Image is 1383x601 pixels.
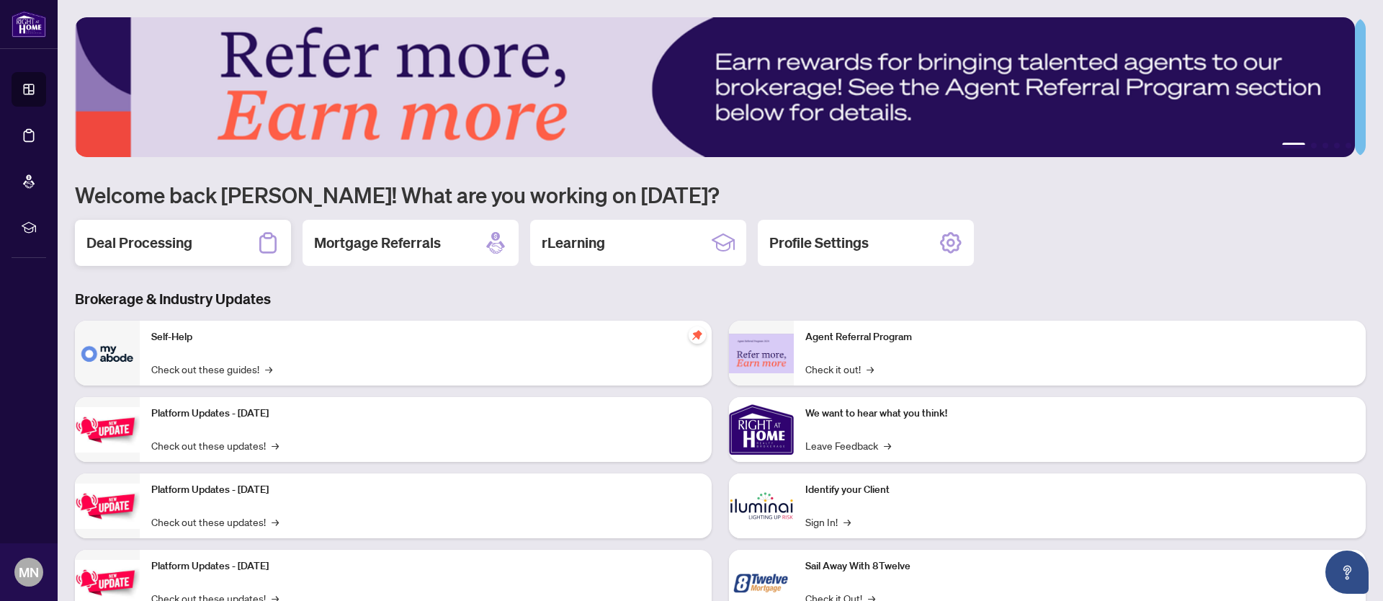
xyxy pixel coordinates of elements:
img: Self-Help [75,321,140,386]
span: → [884,437,891,453]
a: Check it out!→ [805,361,874,377]
button: 1 [1282,143,1305,148]
span: → [843,514,851,530]
img: Platform Updates - July 8, 2025 [75,484,140,529]
button: Open asap [1325,551,1369,594]
h2: rLearning [542,233,605,253]
a: Sign In!→ [805,514,851,530]
p: Platform Updates - [DATE] [151,482,700,498]
p: Agent Referral Program [805,329,1354,345]
h2: Profile Settings [769,233,869,253]
a: Check out these guides!→ [151,361,272,377]
a: Leave Feedback→ [805,437,891,453]
img: Platform Updates - July 21, 2025 [75,407,140,453]
span: pushpin [689,326,706,344]
img: Identify your Client [729,473,794,538]
button: 3 [1322,143,1328,148]
h1: Welcome back [PERSON_NAME]! What are you working on [DATE]? [75,181,1366,208]
button: 4 [1334,143,1340,148]
p: Platform Updates - [DATE] [151,558,700,574]
span: → [272,514,279,530]
span: → [272,437,279,453]
p: Self-Help [151,329,700,345]
a: Check out these updates!→ [151,437,279,453]
p: Platform Updates - [DATE] [151,406,700,422]
button: 2 [1311,143,1317,148]
img: logo [12,11,46,37]
span: → [265,361,272,377]
p: We want to hear what you think! [805,406,1354,422]
p: Sail Away With 8Twelve [805,558,1354,574]
span: → [867,361,874,377]
h2: Deal Processing [86,233,192,253]
a: Check out these updates!→ [151,514,279,530]
img: Slide 0 [75,17,1355,157]
h3: Brokerage & Industry Updates [75,289,1366,309]
img: Agent Referral Program [729,334,794,373]
h2: Mortgage Referrals [314,233,441,253]
img: We want to hear what you think! [729,397,794,462]
span: MN [19,562,39,582]
button: 5 [1346,143,1351,148]
p: Identify your Client [805,482,1354,498]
